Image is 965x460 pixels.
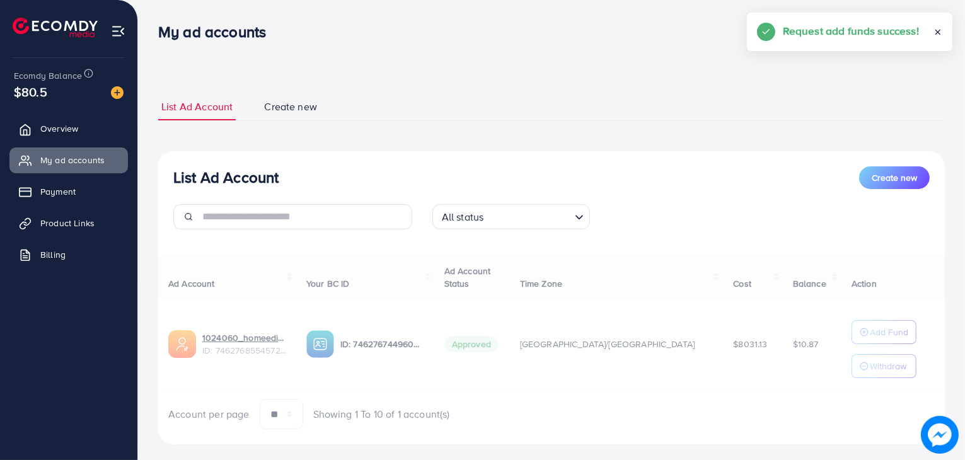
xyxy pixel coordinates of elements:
h3: My ad accounts [158,23,276,41]
span: List Ad Account [161,100,233,114]
input: Search for option [487,205,569,226]
button: Create new [859,166,930,189]
span: Billing [40,248,66,261]
span: Create new [872,171,917,184]
span: Payment [40,185,76,198]
img: image [111,86,124,99]
h3: List Ad Account [173,168,279,187]
a: My ad accounts [9,147,128,173]
img: image [921,416,959,454]
span: My ad accounts [40,154,105,166]
span: Product Links [40,217,95,229]
a: Overview [9,116,128,141]
a: Payment [9,179,128,204]
span: Overview [40,122,78,135]
span: $80.5 [14,83,47,101]
div: Search for option [432,204,590,229]
span: All status [439,208,487,226]
a: Product Links [9,210,128,236]
h5: Request add funds success! [783,23,919,39]
img: logo [13,18,98,37]
img: menu [111,24,125,38]
a: Billing [9,242,128,267]
span: Ecomdy Balance [14,69,82,82]
span: Create new [264,100,317,114]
